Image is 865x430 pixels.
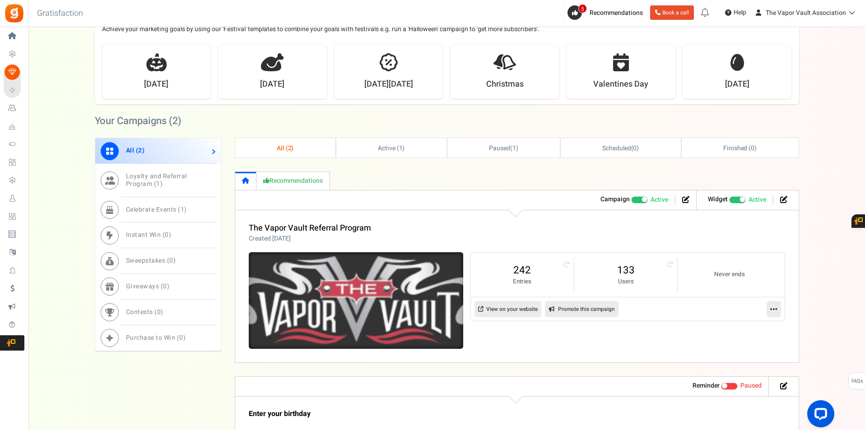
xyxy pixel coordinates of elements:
[157,307,161,317] span: 0
[249,410,678,418] h3: Enter your birthday
[489,143,510,153] span: Paused
[600,194,630,204] strong: Campaign
[851,373,863,390] span: FAQs
[693,381,720,390] strong: Reminder
[593,79,648,90] strong: Valentines Day
[489,143,518,153] span: ( )
[95,116,181,125] h2: Your Campaigns ( )
[486,79,524,90] strong: Christmas
[260,79,284,90] strong: [DATE]
[766,8,846,18] span: The Vapor Vault Association
[249,234,371,243] p: Created [DATE]
[126,171,187,189] span: Loyalty and Referral Program ( )
[165,230,169,240] span: 0
[583,277,668,286] small: Users
[701,195,773,205] li: Widget activated
[590,8,643,18] span: Recommendations
[583,263,668,277] a: 133
[126,333,186,342] span: Purchase to Win ( )
[708,194,728,204] strong: Widget
[144,79,168,90] strong: [DATE]
[723,143,757,153] span: Finished ( )
[27,5,93,23] h3: Gratisfaction
[364,79,413,90] strong: [DATE][DATE]
[740,381,762,390] span: Paused
[4,3,24,23] img: Gratisfaction
[126,146,145,155] span: All ( )
[102,25,792,34] p: Achieve your marketing goals by using our 'Festival' templates to combine your goals with festiva...
[512,143,516,153] span: 1
[126,230,172,240] span: Instant Win ( )
[126,256,176,265] span: Sweepstakes ( )
[545,301,619,317] a: Promote this campaign
[288,143,292,153] span: 2
[650,5,694,20] a: Book a call
[578,4,587,13] span: 5
[126,307,163,317] span: Contests ( )
[731,8,746,17] span: Help
[163,282,167,291] span: 0
[249,222,371,234] a: The Vapor Vault Referral Program
[633,143,637,153] span: 0
[751,143,754,153] span: 0
[181,205,185,214] span: 1
[126,205,187,214] span: Celebrate Events ( )
[172,114,178,128] span: 2
[602,143,631,153] span: Scheduled
[749,195,766,204] span: Active
[480,263,565,277] a: 242
[169,256,173,265] span: 0
[399,143,403,153] span: 1
[156,179,160,189] span: 1
[256,171,330,190] a: Recommendations
[602,143,639,153] span: ( )
[721,5,750,20] a: Help
[138,146,142,155] span: 2
[277,143,294,153] span: All ( )
[651,195,668,204] span: Active
[725,79,749,90] strong: [DATE]
[126,282,170,291] span: Giveaways ( )
[179,333,183,342] span: 0
[567,5,646,20] a: 5 Recommendations
[474,301,541,317] a: View on your website
[687,270,772,279] small: Never ends
[378,143,405,153] span: Active ( )
[480,277,565,286] small: Entries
